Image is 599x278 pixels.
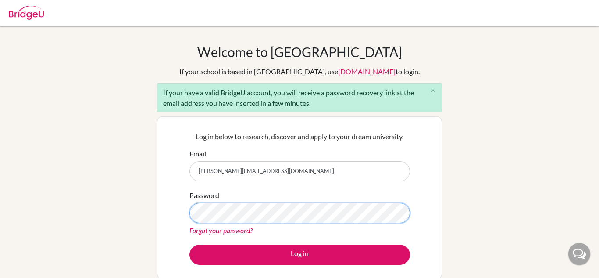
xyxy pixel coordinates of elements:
h1: Welcome to [GEOGRAPHIC_DATA] [197,44,402,60]
div: If your have a valid BridgeU account, you will receive a password recovery link at the email addr... [157,83,442,112]
button: Log in [189,245,410,265]
label: Password [189,190,219,201]
div: If your school is based in [GEOGRAPHIC_DATA], use to login. [179,66,420,77]
p: Log in below to research, discover and apply to your dream university. [189,131,410,142]
span: Help [19,6,37,14]
a: Forgot your password? [189,226,253,235]
i: close [430,87,436,94]
label: Email [189,148,206,159]
button: Close [424,84,442,97]
a: [DOMAIN_NAME] [338,67,396,76]
img: Bridge-U [9,6,44,20]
